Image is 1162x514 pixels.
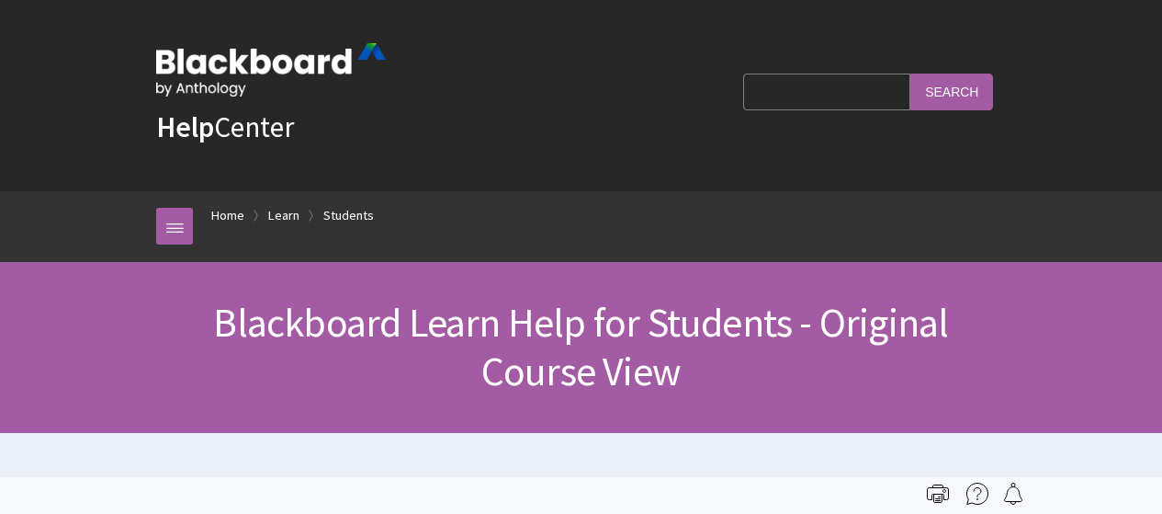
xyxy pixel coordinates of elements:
a: HelpCenter [156,109,294,145]
strong: Help [156,109,214,145]
span: Blackboard Learn Help for Students - Original Course View [213,297,948,396]
img: Blackboard by Anthology [156,43,386,97]
input: Search [910,74,993,109]
a: Learn [268,204,299,227]
a: Students [323,204,374,227]
img: Follow this page [1002,483,1024,505]
img: Print [927,483,949,505]
a: Home [211,204,244,227]
img: More help [966,483,988,505]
